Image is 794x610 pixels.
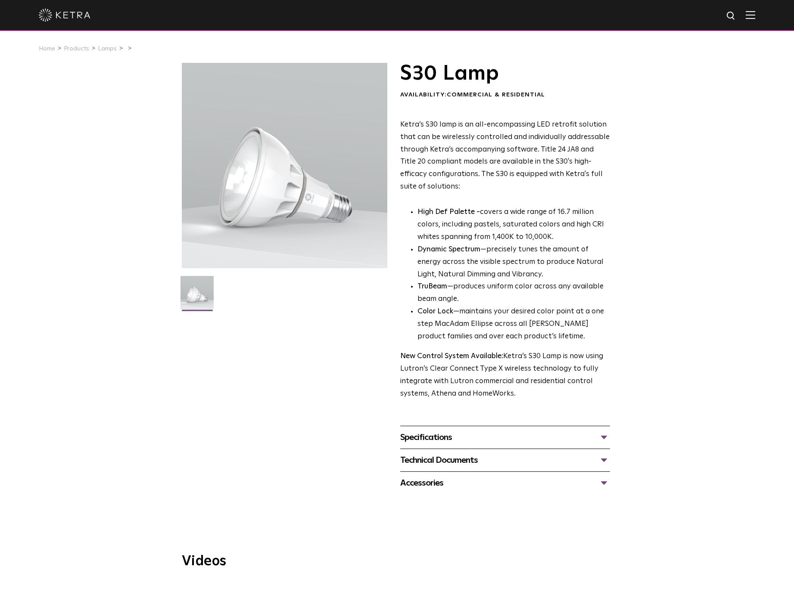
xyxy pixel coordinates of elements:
[417,206,610,244] p: covers a wide range of 16.7 million colors, including pastels, saturated colors and high CRI whit...
[182,554,613,568] h3: Videos
[417,308,453,315] strong: Color Lock
[417,283,447,290] strong: TruBeam
[417,246,480,253] strong: Dynamic Spectrum
[400,121,610,190] span: Ketra’s S30 lamp is an all-encompassing LED retrofit solution that can be wirelessly controlled a...
[400,91,610,99] div: Availability:
[417,306,610,343] li: —maintains your desired color point at a one step MacAdam Ellipse across all [PERSON_NAME] produc...
[64,46,89,52] a: Products
[417,244,610,281] li: —precisely tunes the amount of energy across the visible spectrum to produce Natural Light, Natur...
[746,11,755,19] img: Hamburger%20Nav.svg
[447,92,545,98] span: Commercial & Residential
[726,11,737,22] img: search icon
[400,63,610,84] h1: S30 Lamp
[417,208,480,216] strong: High Def Palette -
[417,281,610,306] li: —produces uniform color across any available beam angle.
[400,476,610,490] div: Accessories
[181,276,214,316] img: S30-Lamp-Edison-2021-Web-Square
[400,453,610,467] div: Technical Documents
[400,430,610,444] div: Specifications
[98,46,117,52] a: Lamps
[400,353,503,360] strong: New Control System Available:
[400,350,610,400] p: Ketra’s S30 Lamp is now using Lutron’s Clear Connect Type X wireless technology to fully integrat...
[39,9,90,22] img: ketra-logo-2019-white
[39,46,55,52] a: Home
